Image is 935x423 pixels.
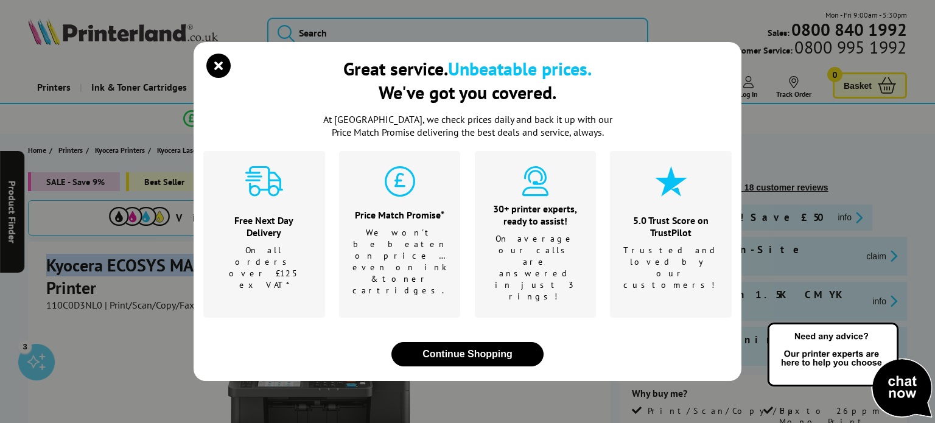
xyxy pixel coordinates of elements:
[623,245,719,291] p: Trusted and loved by our customers!
[219,214,310,239] div: Free Next Day Delivery
[352,209,447,221] div: Price Match Promise*
[343,57,592,104] div: Great service. We've got you covered.
[448,57,592,80] b: Unbeatable prices.
[219,245,310,291] p: On all orders over £125 ex VAT*
[209,57,228,75] button: close modal
[623,214,719,239] div: 5.0 Trust Score on TrustPilot
[490,203,581,227] div: 30+ printer experts, ready to assist!
[391,342,544,366] button: close modal
[315,113,620,139] p: At [GEOGRAPHIC_DATA], we check prices daily and back it up with our Price Match Promise deliverin...
[765,321,935,421] img: Open Live Chat window
[490,233,581,302] p: On average our calls are answered in just 3 rings!
[352,227,447,296] p: We won't be beaten on price …even on ink & toner cartridges.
